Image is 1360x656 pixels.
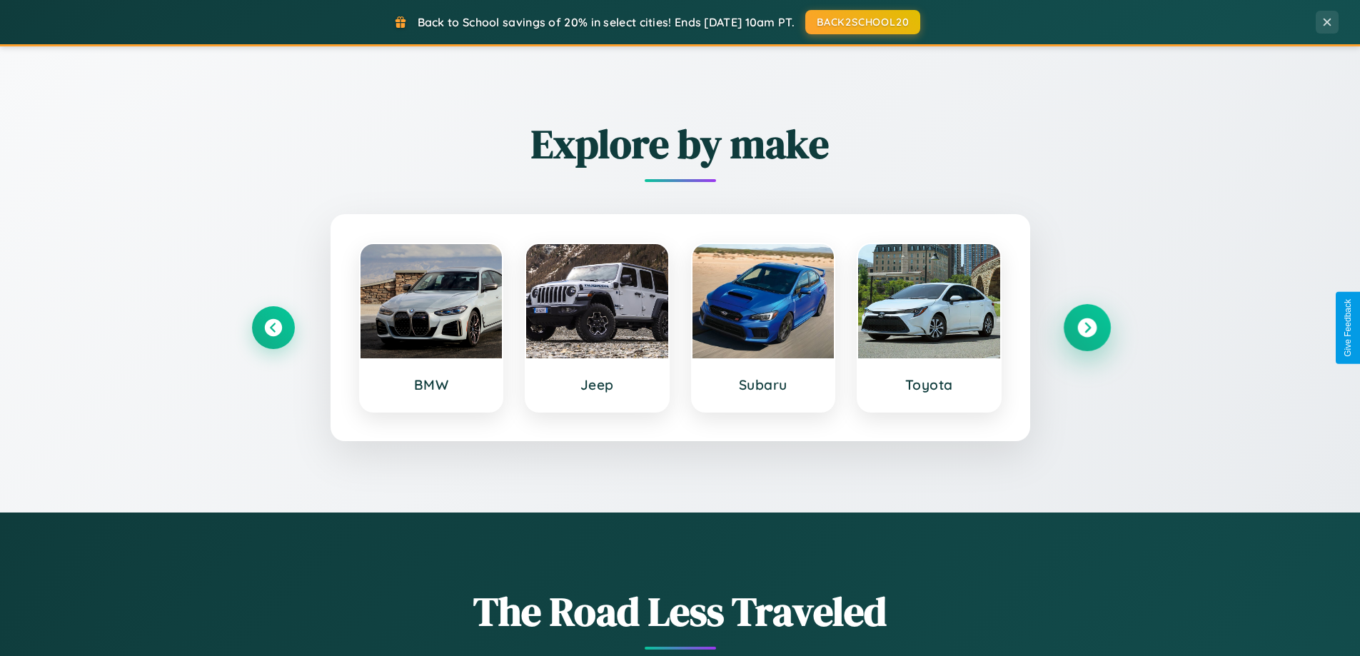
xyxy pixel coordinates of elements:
[872,376,986,393] h3: Toyota
[707,376,820,393] h3: Subaru
[252,584,1109,639] h1: The Road Less Traveled
[805,10,920,34] button: BACK2SCHOOL20
[375,376,488,393] h3: BMW
[418,15,795,29] span: Back to School savings of 20% in select cities! Ends [DATE] 10am PT.
[1343,299,1353,357] div: Give Feedback
[540,376,654,393] h3: Jeep
[252,116,1109,171] h2: Explore by make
